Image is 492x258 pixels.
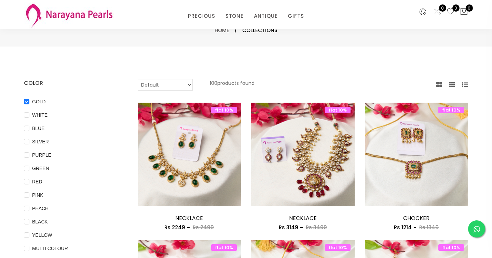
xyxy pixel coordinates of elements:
[438,244,464,251] span: flat 10%
[394,224,412,231] span: Rs 1214
[306,224,327,231] span: Rs 3499
[29,165,52,172] span: GREEN
[29,138,52,145] span: SILVER
[460,8,468,16] button: 0
[29,151,54,159] span: PURPLE
[29,125,47,132] span: BLUE
[439,4,446,12] span: 0
[193,224,214,231] span: Rs 2499
[29,111,50,119] span: WHITE
[24,79,117,87] h4: COLOR
[433,8,441,16] a: 0
[29,178,45,185] span: RED
[419,224,439,231] span: Rs 1349
[210,79,255,91] p: 100 products found
[325,107,351,113] span: flat 10%
[164,224,185,231] span: Rs 2249
[215,27,229,34] a: Home
[254,11,278,21] a: ANTIQUE
[452,4,460,12] span: 0
[466,4,473,12] span: 0
[325,244,351,251] span: flat 10%
[289,214,317,222] a: NECKLACE
[438,107,464,113] span: flat 10%
[447,8,455,16] a: 0
[234,26,237,35] span: /
[288,11,304,21] a: GIFTS
[403,214,429,222] a: CHOCKER
[279,224,298,231] span: Rs 3149
[29,98,49,105] span: GOLD
[211,107,237,113] span: flat 10%
[29,191,46,199] span: PINK
[29,218,51,225] span: BLACK
[175,214,203,222] a: NECKLACE
[225,11,244,21] a: STONE
[29,245,71,252] span: MULTI COLOUR
[188,11,215,21] a: PRECIOUS
[29,205,51,212] span: PEACH
[242,26,277,35] span: Collections
[211,244,237,251] span: flat 10%
[29,231,55,239] span: YELLOW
